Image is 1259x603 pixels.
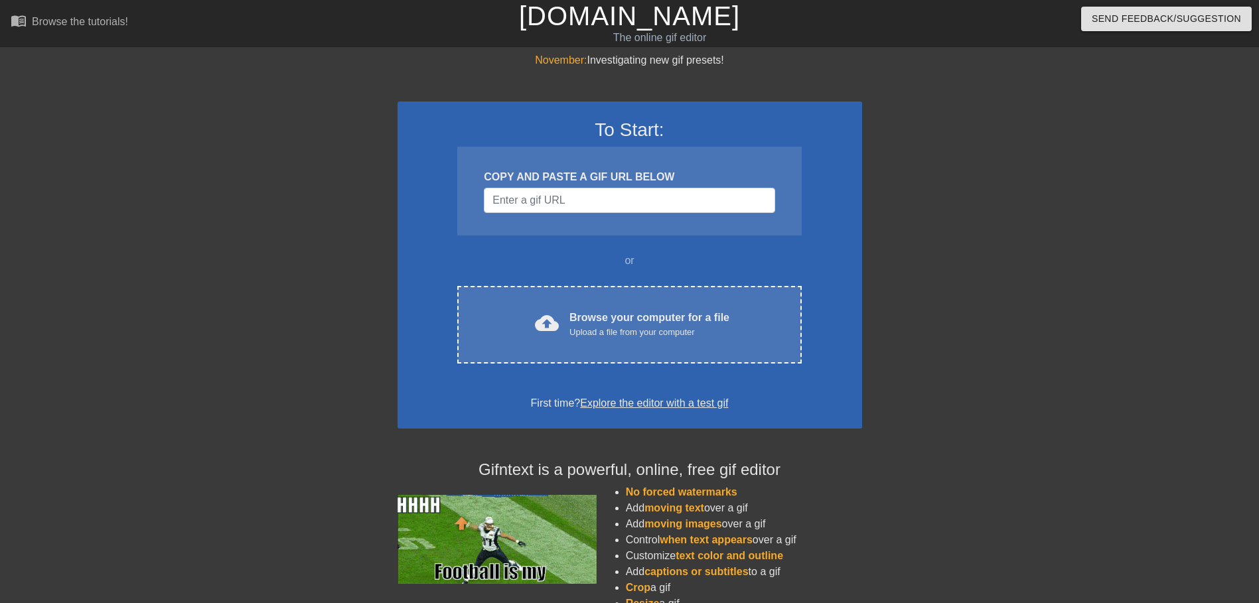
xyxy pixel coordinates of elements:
[644,502,704,513] span: moving text
[626,580,862,596] li: a gif
[415,395,845,411] div: First time?
[626,532,862,548] li: Control over a gif
[644,566,748,577] span: captions or subtitles
[484,169,775,185] div: COPY AND PASTE A GIF URL BELOW
[32,16,128,27] div: Browse the tutorials!
[626,582,650,593] span: Crop
[426,30,893,46] div: The online gif editor
[11,13,128,33] a: Browse the tutorials!
[580,397,728,409] a: Explore the editor with a test gif
[626,516,862,532] li: Add over a gif
[569,310,729,339] div: Browse your computer for a file
[676,550,783,561] span: text color and outline
[432,253,828,269] div: or
[1092,11,1241,27] span: Send Feedback/Suggestion
[484,188,775,213] input: Username
[626,564,862,580] li: Add to a gif
[398,495,597,584] img: football_small.gif
[626,486,737,498] span: No forced watermarks
[535,311,559,335] span: cloud_upload
[644,518,721,529] span: moving images
[535,54,587,66] span: November:
[11,13,27,29] span: menu_book
[415,119,845,141] h3: To Start:
[398,52,862,68] div: Investigating new gif presets!
[626,500,862,516] li: Add over a gif
[519,1,740,31] a: [DOMAIN_NAME]
[660,534,753,545] span: when text appears
[398,460,862,480] h4: Gifntext is a powerful, online, free gif editor
[626,548,862,564] li: Customize
[569,326,729,339] div: Upload a file from your computer
[1081,7,1252,31] button: Send Feedback/Suggestion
